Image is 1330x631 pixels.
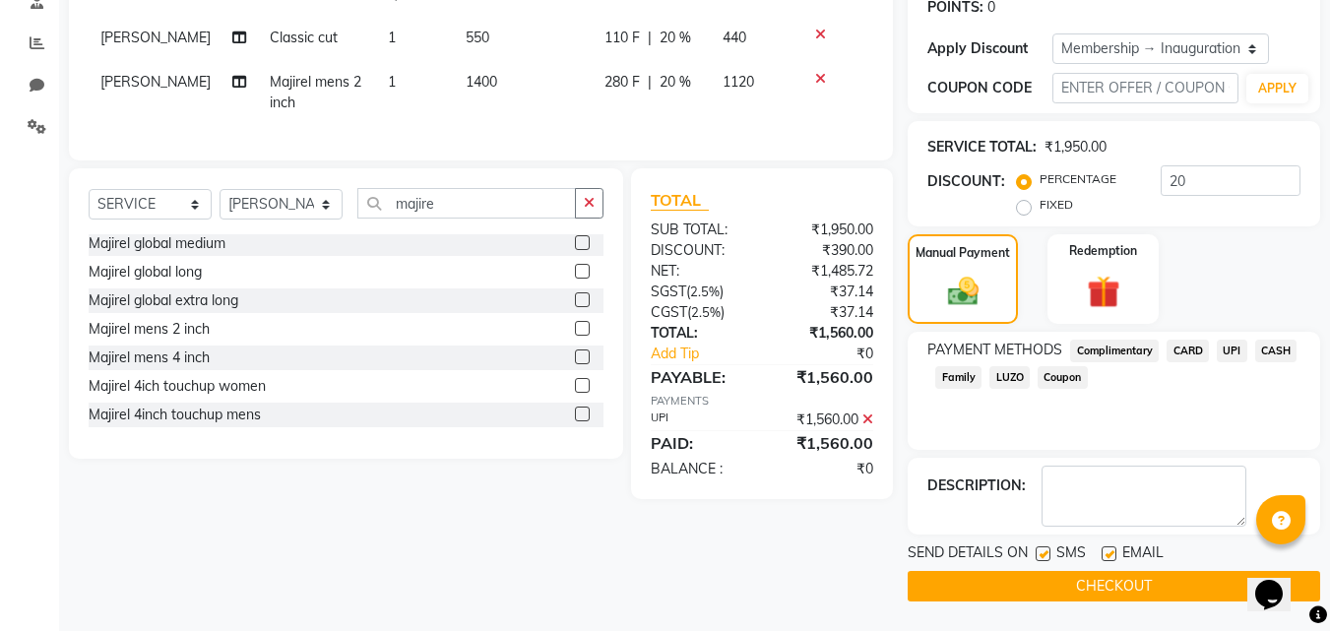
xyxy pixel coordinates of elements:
span: CGST [651,303,687,321]
span: 2.5% [691,304,721,320]
span: CARD [1167,340,1209,362]
div: ₹1,950.00 [762,220,888,240]
span: 440 [723,29,746,46]
div: ₹1,560.00 [762,410,888,430]
div: ₹390.00 [762,240,888,261]
div: UPI [636,410,762,430]
span: SMS [1056,542,1086,567]
span: Classic cut [270,29,338,46]
span: [PERSON_NAME] [100,73,211,91]
div: ₹37.14 [762,282,888,302]
input: Search or Scan [357,188,576,219]
iframe: chat widget [1247,552,1310,611]
label: FIXED [1040,196,1073,214]
span: 280 F [604,72,640,93]
div: Majirel global medium [89,233,225,254]
span: | [648,28,652,48]
span: [PERSON_NAME] [100,29,211,46]
span: 1400 [466,73,497,91]
button: APPLY [1246,74,1308,103]
span: 1 [388,29,396,46]
div: SERVICE TOTAL: [927,137,1037,158]
span: Family [935,366,982,389]
img: _cash.svg [938,274,988,309]
div: DESCRIPTION: [927,475,1026,496]
div: ₹1,485.72 [762,261,888,282]
div: TOTAL: [636,323,762,344]
div: ₹1,560.00 [762,323,888,344]
span: 110 F [604,28,640,48]
div: Majirel mens 2 inch [89,319,210,340]
span: 2.5% [690,284,720,299]
div: DISCOUNT: [927,171,1005,192]
span: SGST [651,283,686,300]
div: PAID: [636,431,762,455]
span: CASH [1255,340,1298,362]
span: 20 % [660,28,691,48]
span: TOTAL [651,190,709,211]
input: ENTER OFFER / COUPON CODE [1052,73,1238,103]
div: COUPON CODE [927,78,1051,98]
div: BALANCE : [636,459,762,479]
div: Majirel global long [89,262,202,283]
div: ₹0 [784,344,889,364]
div: Majirel 4ich touchup women [89,376,266,397]
label: Redemption [1069,242,1137,260]
span: Majirel mens 2 inch [270,73,361,111]
span: EMAIL [1122,542,1164,567]
div: ( ) [636,302,762,323]
span: 550 [466,29,489,46]
div: ( ) [636,282,762,302]
div: ₹1,950.00 [1045,137,1107,158]
span: PAYMENT METHODS [927,340,1062,360]
div: Majirel global extra long [89,290,238,311]
label: Manual Payment [916,244,1010,262]
span: SEND DETAILS ON [908,542,1028,567]
a: Add Tip [636,344,783,364]
div: NET: [636,261,762,282]
button: CHECKOUT [908,571,1320,601]
div: PAYABLE: [636,365,762,389]
div: Majirel 4inch touchup mens [89,405,261,425]
span: Coupon [1038,366,1088,389]
label: PERCENTAGE [1040,170,1116,188]
span: | [648,72,652,93]
div: DISCOUNT: [636,240,762,261]
div: Apply Discount [927,38,1051,59]
div: ₹37.14 [762,302,888,323]
span: 1 [388,73,396,91]
span: Complimentary [1070,340,1159,362]
div: ₹0 [762,459,888,479]
span: 20 % [660,72,691,93]
div: ₹1,560.00 [762,431,888,455]
img: _gift.svg [1077,272,1130,312]
div: PAYMENTS [651,393,873,410]
div: SUB TOTAL: [636,220,762,240]
div: Majirel mens 4 inch [89,347,210,368]
span: LUZO [989,366,1030,389]
span: UPI [1217,340,1247,362]
div: ₹1,560.00 [762,365,888,389]
span: 1120 [723,73,754,91]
